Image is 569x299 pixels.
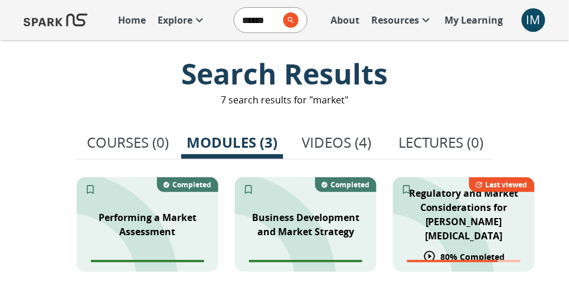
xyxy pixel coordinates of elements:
p: Search Results [149,54,420,93]
a: Explore [152,7,212,33]
p: Last viewed [486,180,528,190]
p: My Learning [445,13,503,27]
p: Completed [331,180,369,190]
img: Logo of SPARK at Stanford [24,6,87,34]
p: Completed [172,180,211,190]
p: Home [118,13,146,27]
p: 7 search results for "market" [221,93,348,107]
a: Home [112,7,152,33]
button: account of current user [522,8,545,32]
button: search [279,8,299,32]
div: SPARK NS branding pattern [235,177,377,272]
p: Performing a Market Assessment [84,210,211,239]
p: About [331,13,359,27]
p: Videos (4) [302,132,372,153]
p: Resources [371,13,419,27]
svg: Add to My Learning [401,184,413,196]
a: Resources [365,7,439,33]
p: Courses (0) [87,132,169,153]
span: Module completion progress of user [407,260,521,262]
a: About [325,7,365,33]
div: IM [522,8,545,32]
div: SPARK NS branding pattern [393,177,535,272]
span: Module completion progress of user [91,260,204,262]
p: Regulatory and Market Considerations for [PERSON_NAME][MEDICAL_DATA] [400,186,528,243]
p: Explore [158,13,192,27]
svg: Add to My Learning [84,184,96,196]
svg: Add to My Learning [243,184,254,196]
a: My Learning [439,7,510,33]
p: 80 % Completed [441,251,505,263]
div: SPARK NS branding pattern [77,177,218,272]
p: Business Development and Market Strategy [242,210,369,239]
span: Module completion progress of user [249,260,362,262]
p: Modules (3) [187,132,278,153]
p: Lectures (0) [398,132,484,153]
